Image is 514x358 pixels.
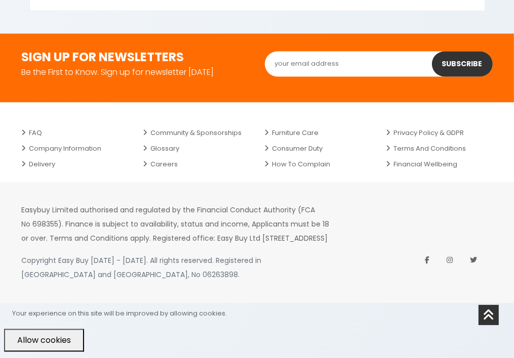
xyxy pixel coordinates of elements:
[143,141,250,157] a: Glossary
[4,329,84,352] button: Allow cookies
[265,157,371,172] a: How to Complain
[22,254,321,282] p: Copyright Easy Buy [DATE] - [DATE]. All rights reserved. Registered in [GEOGRAPHIC_DATA] and [GEO...
[22,157,128,172] a: Delivery
[22,141,128,157] a: Company Information
[386,157,493,172] a: Financial Wellbeing
[432,52,493,77] button: Subscribe
[143,157,250,172] a: Careers
[265,52,493,77] input: your email address
[22,125,128,141] a: FAQ
[22,203,336,246] p: Easybuy Limited authorised and regulated by the Financial Conduct Authority (FCA No 698355). Fina...
[22,52,250,64] h3: SIGN UP FOR NEWSLETTERS
[12,307,510,321] p: Your experience on this site will be improved by allowing cookies.
[386,141,493,157] a: Terms and Conditions
[265,141,371,157] a: Consumer Duty
[265,125,371,141] a: Furniture Care
[386,125,493,141] a: Privacy Policy & GDPR
[22,69,250,77] p: Be the First to Know. Sign up for newsletter [DATE]
[143,125,250,141] a: Community & Sponsorships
